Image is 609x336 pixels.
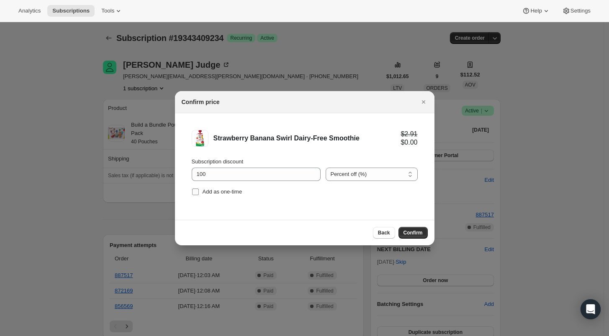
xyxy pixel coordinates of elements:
div: Open Intercom Messenger [581,299,601,319]
img: Strawberry Banana Swirl Dairy-Free Smoothie [192,130,208,147]
span: Help [530,8,542,14]
span: Back [378,229,390,236]
span: Add as one-time [203,188,242,195]
span: Subscription discount [192,158,244,165]
button: Help [517,5,555,17]
button: Settings [557,5,596,17]
span: Settings [570,8,591,14]
button: Back [373,227,395,239]
button: Confirm [398,227,428,239]
button: Analytics [13,5,46,17]
span: Tools [101,8,114,14]
h2: Confirm price [182,98,220,106]
div: Strawberry Banana Swirl Dairy-Free Smoothie [213,134,401,143]
div: $2.91 [401,130,417,138]
button: Close [418,96,429,108]
span: Subscriptions [52,8,90,14]
button: Tools [96,5,128,17]
button: Subscriptions [47,5,95,17]
div: $0.00 [401,138,417,147]
span: Confirm [403,229,423,236]
span: Analytics [18,8,41,14]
